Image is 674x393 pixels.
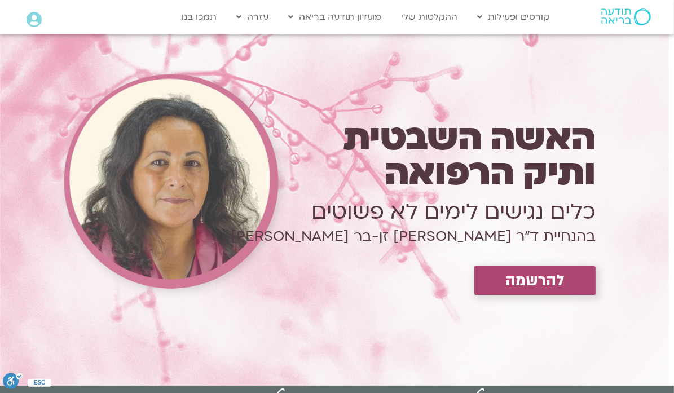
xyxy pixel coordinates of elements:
[176,121,596,191] h1: האשה השבטית ותיק הרפואה
[283,6,387,28] a: מועדון תודעה בריאה
[231,6,274,28] a: עזרה
[396,6,464,28] a: ההקלטות שלי
[472,6,556,28] a: קורסים ופעילות
[601,8,651,25] img: תודעה בריאה
[474,266,596,295] a: להרשמה
[505,272,565,289] span: להרשמה
[176,234,596,239] h1: בהנחיית ד״ר [PERSON_NAME] זן-בר [PERSON_NAME]
[176,6,222,28] a: תמכו בנו
[176,196,596,228] h1: כלים נגישים לימים לא פשוטים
